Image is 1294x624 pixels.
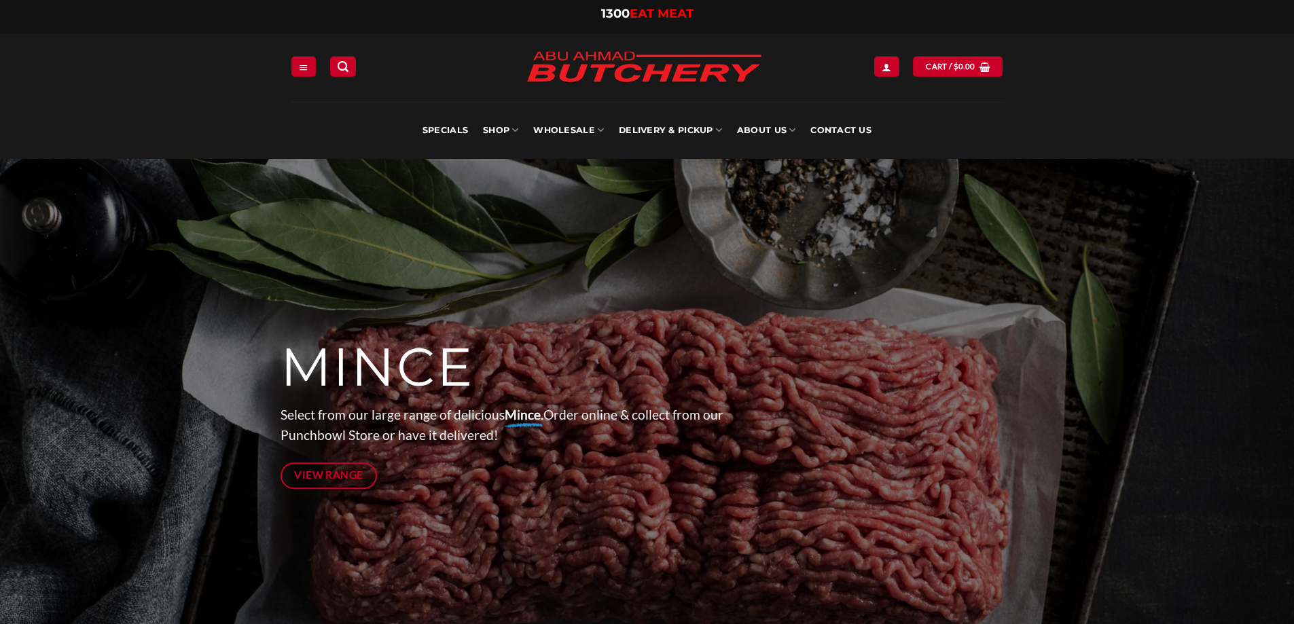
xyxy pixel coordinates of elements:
a: About Us [737,102,795,159]
a: Wholesale [533,102,604,159]
img: Abu Ahmad Butchery [515,42,773,94]
bdi: 0.00 [954,62,975,71]
span: MINCE [281,335,474,400]
span: $ [954,60,958,73]
strong: Mince. [505,407,543,422]
a: Contact Us [810,102,871,159]
a: Specials [423,102,468,159]
a: SHOP [483,102,518,159]
a: Search [330,56,356,76]
span: View Range [294,466,363,483]
span: Select from our large range of delicious Order online & collect from our Punchbowl Store or have ... [281,407,723,443]
span: Cart / [926,60,975,73]
a: Delivery & Pickup [619,102,722,159]
a: View Range [281,462,378,489]
span: 1300 [601,6,630,21]
a: Login [874,56,899,76]
a: Menu [291,56,316,76]
a: 1300EAT MEAT [601,6,694,21]
span: EAT MEAT [630,6,694,21]
a: Cart / $0.00 [913,56,1003,76]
